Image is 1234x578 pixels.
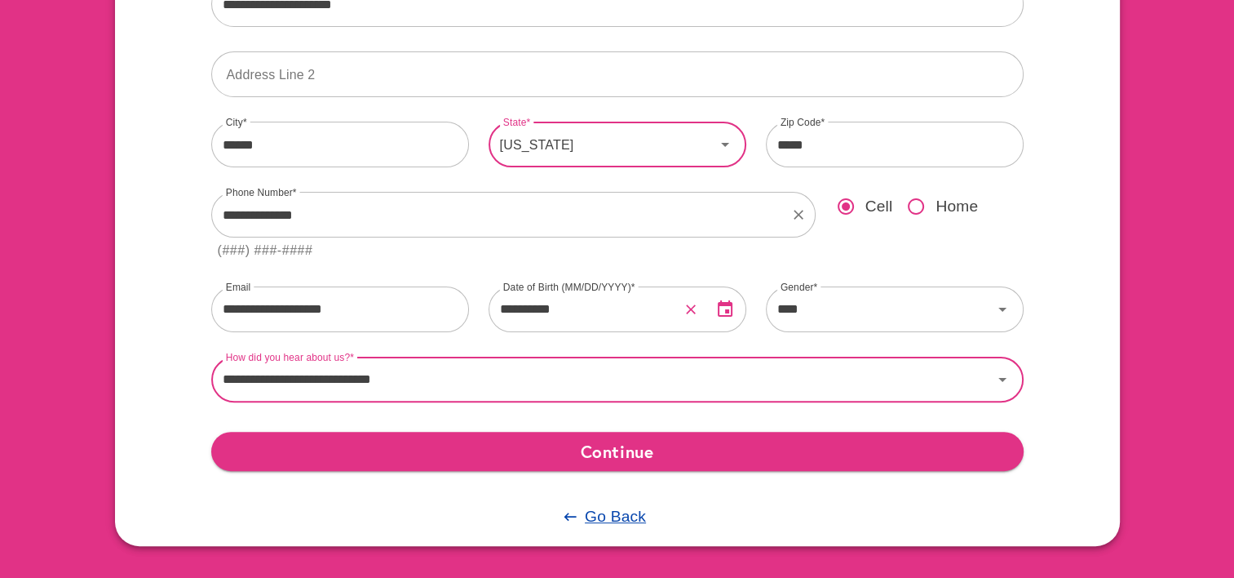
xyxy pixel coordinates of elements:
svg: Icon [993,370,1012,389]
button: Clear [680,299,701,320]
svg: Icon [715,135,735,154]
span: Home [935,195,978,219]
button: Open Date Picker [705,290,745,329]
div: [US_STATE] [489,122,715,167]
svg: Icon [993,300,1012,319]
div: (###) ###-#### [218,240,313,262]
span: Cell [865,195,893,219]
span: Continue [224,437,1011,466]
button: Continue [211,432,1024,471]
u: Go Back [585,508,646,525]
